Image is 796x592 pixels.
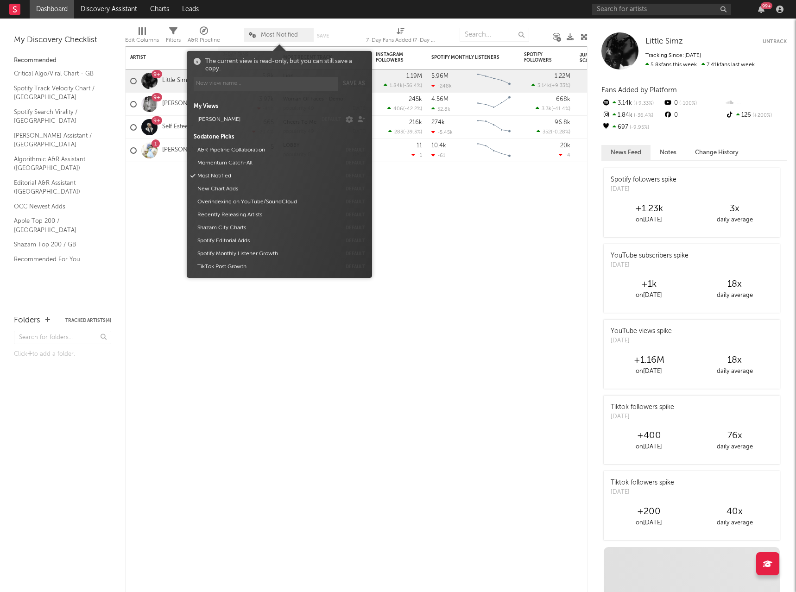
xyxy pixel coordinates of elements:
[261,32,298,38] span: Most Notified
[601,97,663,109] div: 3.14k
[194,234,341,247] button: Spotify Editorial Adds
[194,183,341,195] button: New Chart Adds
[346,213,365,217] button: default
[14,131,102,150] a: [PERSON_NAME] Assistant / [GEOGRAPHIC_DATA]
[555,73,570,79] div: 1.22M
[580,99,617,110] div: 64.1
[431,143,446,149] div: 10.4k
[14,154,102,173] a: Algorithmic A&R Assistant ([GEOGRAPHIC_DATA])
[322,117,341,122] button: default
[611,175,676,185] div: Spotify followers spike
[692,517,777,529] div: daily average
[692,441,777,453] div: daily average
[663,109,725,121] div: 0
[632,113,653,118] span: -36.4 %
[606,506,692,517] div: +200
[580,52,603,63] div: Jump Score
[431,152,445,158] div: -61
[611,327,672,336] div: YouTube views spike
[611,488,674,497] div: [DATE]
[166,23,181,50] div: Filters
[366,23,436,50] div: 7-Day Fans Added (7-Day Fans Added)
[14,107,102,126] a: Spotify Search Virality / [GEOGRAPHIC_DATA]
[692,203,777,214] div: 3 x
[551,83,569,88] span: +9.33 %
[560,143,570,149] div: 20k
[205,58,365,72] div: The current view is read-only, but you can still save a copy.
[366,35,436,46] div: 7-Day Fans Added (7-Day Fans Added)
[404,130,421,135] span: -39.3 %
[632,101,654,106] span: +9.33 %
[162,123,194,131] a: Self Esteem
[758,6,764,13] button: 99+
[65,318,111,323] button: Tracked Artists(4)
[194,260,341,273] button: TikTok Post Growth
[565,153,570,158] span: -4
[692,355,777,366] div: 18 x
[406,73,422,79] div: 1.19M
[404,83,421,88] span: -36.4 %
[606,203,692,214] div: +1.23k
[678,101,697,106] span: -100 %
[611,251,689,261] div: YouTube subscribers spike
[431,129,453,135] div: -5.45k
[536,106,570,112] div: ( )
[194,113,317,126] button: [PERSON_NAME]
[460,28,529,42] input: Search...
[542,107,551,112] span: 3.3k
[692,506,777,517] div: 40 x
[394,130,403,135] span: 283
[473,93,515,116] svg: Chart title
[611,412,674,422] div: [DATE]
[188,23,220,50] div: A&R Pipeline
[606,279,692,290] div: +1k
[473,116,515,139] svg: Chart title
[663,97,725,109] div: 0
[14,178,102,197] a: Editorial A&R Assistant ([GEOGRAPHIC_DATA])
[188,35,220,46] div: A&R Pipeline
[409,120,422,126] div: 216k
[162,100,210,108] a: [PERSON_NAME]
[606,214,692,226] div: on [DATE]
[651,145,686,160] button: Notes
[346,226,365,230] button: default
[601,145,651,160] button: News Feed
[417,153,422,158] span: -1
[580,76,617,87] div: 48.1
[431,55,501,60] div: Spotify Monthly Listeners
[194,208,341,221] button: Recently Releasing Artists
[606,430,692,441] div: +400
[611,403,674,412] div: Tiktok followers spike
[130,55,200,60] div: Artist
[431,83,452,89] div: -248k
[417,143,422,149] div: 11
[194,133,365,141] div: Sodatone Picks
[387,106,422,112] div: ( )
[606,441,692,453] div: on [DATE]
[611,336,672,346] div: [DATE]
[14,55,111,66] div: Recommended
[537,83,550,88] span: 3.14k
[556,96,570,102] div: 668k
[431,73,449,79] div: 5.96M
[194,195,341,208] button: Overindexing on YouTube/SoundCloud
[431,120,445,126] div: 274k
[194,170,341,183] button: Most Notified
[317,33,329,38] button: Save
[14,315,40,326] div: Folders
[645,62,755,68] span: 7.41k fans last week
[343,77,365,91] button: Save as
[473,139,515,162] svg: Chart title
[376,52,408,63] div: Instagram Followers
[611,185,676,194] div: [DATE]
[601,121,663,133] div: 697
[14,202,102,212] a: OCC Newest Adds
[537,129,570,135] div: ( )
[14,349,111,360] div: Click to add a folder.
[692,366,777,377] div: daily average
[763,37,787,46] button: Untrack
[524,52,556,63] div: Spotify Followers
[388,129,422,135] div: ( )
[553,107,569,112] span: -41.4 %
[404,107,421,112] span: -42.2 %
